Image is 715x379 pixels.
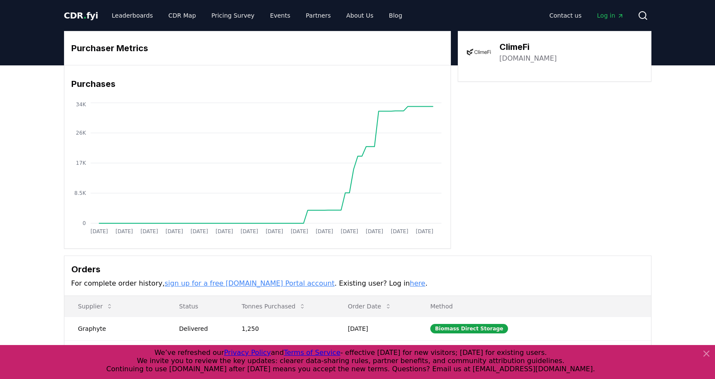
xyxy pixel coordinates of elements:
tspan: 17K [76,160,86,166]
tspan: [DATE] [115,228,133,234]
tspan: [DATE] [240,228,258,234]
td: InPlanet [64,340,166,364]
tspan: [DATE] [90,228,108,234]
td: 1,250 [228,317,334,340]
h3: Orders [71,263,644,276]
a: here [410,279,425,287]
tspan: [DATE] [341,228,358,234]
span: Log in [597,11,624,20]
tspan: [DATE] [290,228,308,234]
tspan: [DATE] [165,228,183,234]
tspan: 8.5K [74,190,86,196]
a: Log in [590,8,630,23]
h3: ClimeFi [499,40,557,53]
td: [DATE] [334,317,417,340]
button: Tonnes Purchased [235,298,313,315]
span: . [83,10,86,21]
h3: Purchases [71,77,444,90]
div: Delivered [179,324,221,333]
h3: Purchaser Metrics [71,42,444,55]
img: ClimeFi-logo [467,40,491,64]
tspan: 26K [76,130,86,136]
td: [DATE] [334,340,417,364]
td: 90 [228,340,334,364]
nav: Main [105,8,409,23]
a: [DOMAIN_NAME] [499,53,557,64]
p: Status [172,302,221,311]
tspan: [DATE] [365,228,383,234]
tspan: [DATE] [391,228,408,234]
span: CDR fyi [64,10,98,21]
button: Order Date [341,298,399,315]
tspan: [DATE] [265,228,283,234]
a: CDR Map [161,8,203,23]
a: Contact us [542,8,588,23]
tspan: [DATE] [190,228,208,234]
nav: Main [542,8,630,23]
button: Supplier [71,298,120,315]
tspan: 0 [82,220,86,226]
p: Method [423,302,644,311]
tspan: [DATE] [416,228,433,234]
a: sign up for a free [DOMAIN_NAME] Portal account [164,279,335,287]
a: CDR.fyi [64,9,98,22]
a: About Us [339,8,380,23]
td: Graphyte [64,317,166,340]
a: Events [263,8,297,23]
a: Pricing Survey [204,8,261,23]
a: Blog [382,8,409,23]
tspan: [DATE] [316,228,333,234]
tspan: 34K [76,102,86,108]
a: Leaderboards [105,8,160,23]
tspan: [DATE] [140,228,158,234]
p: For complete order history, . Existing user? Log in . [71,278,644,289]
div: Biomass Direct Storage [430,324,508,333]
a: Partners [299,8,338,23]
tspan: [DATE] [216,228,233,234]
